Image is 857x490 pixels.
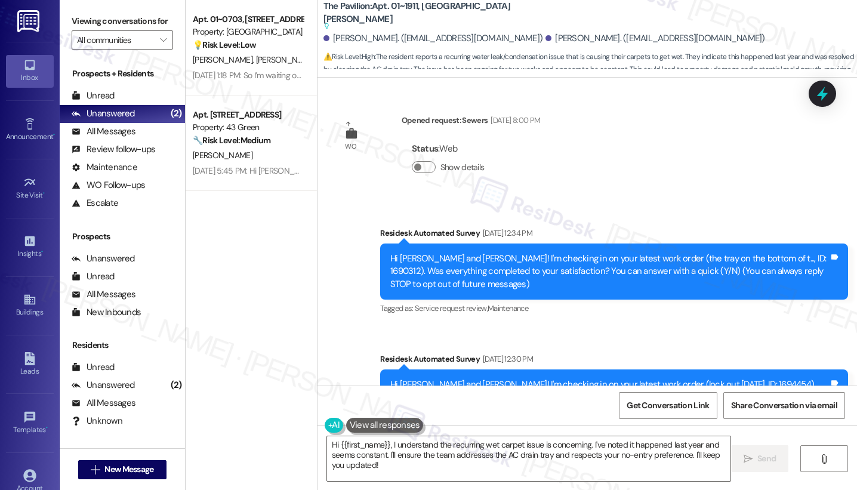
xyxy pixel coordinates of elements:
a: Insights • [6,231,54,263]
button: Send [731,445,789,472]
span: • [43,189,45,198]
div: : Web [412,140,489,158]
i:  [160,35,167,45]
div: Hi [PERSON_NAME] and [PERSON_NAME]! I'm checking in on your latest work order (lock out [DATE], I... [390,378,829,404]
span: Send [757,452,776,465]
span: • [41,248,43,256]
strong: 💡 Risk Level: Low [193,39,256,50]
div: Review follow-ups [72,143,155,156]
div: New Inbounds [72,306,141,319]
span: • [46,424,48,432]
div: Property: 43 Green [193,121,303,134]
div: Prospects [60,230,185,243]
div: Unread [72,270,115,283]
span: [PERSON_NAME] [193,150,252,161]
div: Prospects + Residents [60,67,185,80]
strong: 🔧 Risk Level: Medium [193,135,270,146]
div: [DATE] 12:34 PM [480,227,532,239]
div: Hi [PERSON_NAME] and [PERSON_NAME]! I'm checking in on your latest work order (the tray on the bo... [390,252,829,291]
div: Unanswered [72,107,135,120]
i:  [91,465,100,474]
label: Show details [440,161,485,174]
div: Unread [72,361,115,374]
div: [PERSON_NAME]. ([EMAIL_ADDRESS][DOMAIN_NAME]) [545,32,765,45]
div: Opened request: Sewers [402,114,541,131]
div: Residents [60,339,185,352]
div: Property: [GEOGRAPHIC_DATA] [193,26,303,38]
div: All Messages [72,288,135,301]
button: Get Conversation Link [619,392,717,419]
div: [DATE] 1:18 PM: So I’m waiting on the doctor now I’ll let you know when I’m almost done ok [193,70,497,81]
div: WO [345,140,356,153]
div: [PERSON_NAME]. ([EMAIL_ADDRESS][DOMAIN_NAME]) [323,32,543,45]
span: Get Conversation Link [627,399,709,412]
span: New Message [104,463,153,476]
a: Site Visit • [6,172,54,205]
div: Unread [72,90,115,102]
div: Apt. [STREET_ADDRESS] [193,109,303,121]
label: Viewing conversations for [72,12,173,30]
div: Apt. 01~0703, [STREET_ADDRESS][GEOGRAPHIC_DATA][US_STATE][STREET_ADDRESS] [193,13,303,26]
a: Leads [6,349,54,381]
button: New Message [78,460,167,479]
div: Maintenance [72,161,137,174]
i:  [819,454,828,464]
span: Service request review , [415,303,488,313]
div: Residesk Automated Survey [380,227,848,244]
div: WO Follow-ups [72,179,145,192]
a: Buildings [6,289,54,322]
span: Maintenance [488,303,528,313]
div: (2) [168,376,185,395]
div: Unknown [72,415,122,427]
b: Status [412,143,439,155]
div: [DATE] 8:00 PM [488,114,540,127]
a: Templates • [6,407,54,439]
div: [DATE] 5:45 PM: Hi [PERSON_NAME], good afternoon. No response from the team yet. Please hang in t... [193,165,851,176]
span: • [53,131,55,139]
div: All Messages [72,125,135,138]
div: [DATE] 12:30 PM [480,353,533,365]
div: Residesk Automated Survey [380,353,848,369]
div: Tagged as: [380,300,848,317]
span: : The resident reports a recurring water leak/condensation issue that is causing their carpets to... [323,51,857,89]
div: Escalate [72,197,118,209]
button: Share Conversation via email [723,392,845,419]
textarea: Hi {{first_name}}, I understand the recurring wet carpet issue is concerning. I've noted it happe... [327,436,730,481]
span: [PERSON_NAME] [255,54,315,65]
div: Unanswered [72,252,135,265]
span: [PERSON_NAME] [193,54,256,65]
a: Inbox [6,55,54,87]
div: (2) [168,104,185,123]
div: Unanswered [72,379,135,392]
strong: ⚠️ Risk Level: High [323,52,375,61]
div: All Messages [72,397,135,409]
i:  [744,454,753,464]
input: All communities [77,30,154,50]
img: ResiDesk Logo [17,10,42,32]
span: Share Conversation via email [731,399,837,412]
